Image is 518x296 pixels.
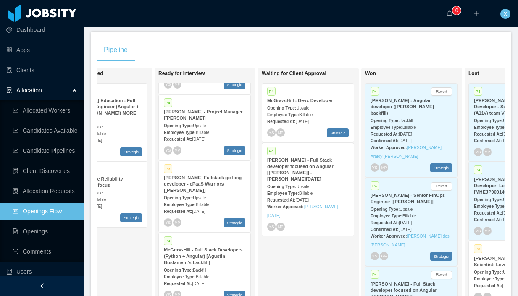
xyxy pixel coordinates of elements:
strong: Worker Approved: [371,234,407,238]
strong: Requested At: [474,283,502,288]
span: [DATE] [502,283,515,288]
strong: [PERSON_NAME] Fullstack go lang developer - ePaaS Warriors [[PERSON_NAME]] [164,175,242,193]
span: MP [175,220,180,224]
span: YS [475,150,481,155]
span: P3 [474,244,482,253]
span: Backfill [193,268,206,272]
span: [DATE] [502,217,515,222]
strong: Worker Approved: [371,145,407,150]
span: Strategic [224,146,245,155]
strong: [PERSON_NAME] - Project Manager [[PERSON_NAME]] [164,109,243,120]
a: icon: appstoreApps [6,42,77,58]
strong: Employee Type: [164,275,196,279]
span: P4 [267,87,276,96]
span: P4 [371,270,379,279]
span: P4 [474,87,482,96]
span: Strategic [120,213,142,222]
button: Revert [431,182,452,191]
strong: Opening Type: [267,106,296,110]
a: [PERSON_NAME][DATE] [267,204,338,218]
span: YS [475,229,481,233]
a: icon: file-textOpenings [13,223,77,240]
sup: 0 [452,6,461,15]
span: Billable [196,202,209,207]
strong: Requested At: [164,209,192,214]
strong: Opening Type: [164,196,193,200]
span: P4 [267,147,276,155]
strong: Opening Type: [164,123,193,128]
strong: Employee Type: [474,277,506,281]
strong: Employee Type: [267,113,299,117]
span: YS [372,254,377,259]
a: icon: auditClients [6,62,77,79]
a: icon: line-chartCandidate Pipelines [13,142,77,159]
span: Billable [92,197,106,202]
span: Strategic [224,80,245,89]
span: [DATE] [192,137,205,141]
h1: Ready for Interview [158,71,276,77]
a: icon: messageComments [13,243,77,260]
span: Billable [299,191,313,196]
span: Upsale [503,270,516,275]
span: Strategic [430,163,452,172]
span: Upsale [296,184,309,189]
span: X [503,9,507,19]
strong: Employee Type: [371,125,402,130]
span: Strategic [224,218,245,227]
span: YS [268,224,274,229]
a: icon: pie-chartDashboard [6,21,77,38]
strong: Opening Type: [164,268,193,272]
span: YS [165,82,171,86]
div: Pipeline [97,38,134,62]
strong: Opening Type: [474,118,503,123]
span: Strategic [430,252,452,261]
span: Upsale [400,207,413,212]
span: MP [278,131,283,134]
span: [DATE] [502,139,515,143]
strong: Opening Type: [371,207,400,212]
span: GF [381,254,387,258]
span: Upsale [296,106,309,110]
span: Strategic [120,147,142,156]
span: MP [381,166,387,170]
span: [DATE] [399,220,412,225]
a: [PERSON_NAME] dos [PERSON_NAME] [371,234,450,247]
span: Billable [299,113,313,117]
strong: Requested At: [474,132,502,136]
strong: [PERSON_NAME] - Angular developer ([PERSON_NAME] backfill) [371,98,434,115]
strong: Requested At: [164,281,192,286]
strong: Requested At: [164,137,192,141]
strong: Confirmed At: [371,227,398,232]
span: [DATE] [89,138,102,143]
strong: Employee Type: [267,191,299,196]
strong: Requested At: [474,211,502,215]
span: Billable [196,275,209,279]
strong: [PERSON_NAME] - Full Stack developer focused on Angular [[PERSON_NAME]] - [PERSON_NAME][DATE] [267,157,334,181]
i: icon: plus [473,10,479,16]
a: icon: robotUsers [6,263,77,280]
strong: [PERSON_NAME] Education - Full Stack Software Engineer (Angular + Golang) ([PERSON_NAME]) MORE BE [60,98,139,122]
span: Allocation [16,87,42,94]
span: [DATE] [192,209,205,214]
span: [DATE] [502,211,515,215]
span: P4 [371,87,379,96]
h1: Candidate Identified [55,71,173,77]
button: Revert [431,271,452,279]
strong: McGraw-Hill - Devx Developer [267,98,333,103]
span: P4 [474,165,482,174]
span: P4 [371,181,379,190]
strong: Employee Type: [371,214,402,218]
strong: Employee Type: [474,204,506,209]
i: icon: bell [447,10,452,16]
span: MP [175,82,180,86]
a: icon: line-chartCandidates Available [13,122,77,139]
strong: [PERSON_NAME] - Senior FinOps Engineer [[PERSON_NAME]] [371,193,445,204]
span: Upsale [503,197,516,202]
a: icon: file-doneAllocation Requests [13,183,77,199]
a: icon: idcardOpenings Flow [13,203,77,220]
strong: Requested At: [267,119,295,124]
span: Billable [402,214,416,218]
button: Revert [431,87,452,96]
span: Upsale [193,196,206,200]
span: [DATE] [192,281,205,286]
